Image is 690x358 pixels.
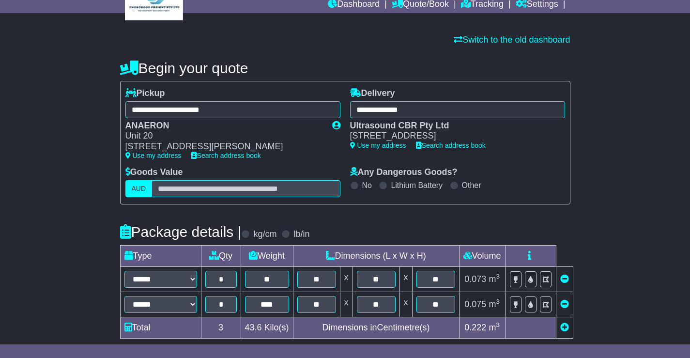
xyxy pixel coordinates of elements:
[560,274,569,284] a: Remove this item
[489,323,500,332] span: m
[489,299,500,309] span: m
[560,323,569,332] a: Add new item
[489,274,500,284] span: m
[293,245,459,266] td: Dimensions (L x W x H)
[253,229,276,240] label: kg/cm
[120,224,242,240] h4: Package details |
[350,88,395,99] label: Delivery
[125,167,183,178] label: Goods Value
[191,152,261,159] a: Search address book
[293,317,459,338] td: Dimensions in Centimetre(s)
[464,274,486,284] span: 0.073
[245,323,262,332] span: 43.6
[241,245,293,266] td: Weight
[125,152,182,159] a: Use my address
[399,292,412,317] td: x
[201,245,241,266] td: Qty
[391,181,443,190] label: Lithium Battery
[496,273,500,280] sup: 3
[462,181,481,190] label: Other
[340,266,353,292] td: x
[362,181,372,190] label: No
[293,229,309,240] label: lb/in
[350,131,555,141] div: [STREET_ADDRESS]
[560,299,569,309] a: Remove this item
[125,121,322,131] div: ANAERON
[459,245,505,266] td: Volume
[120,60,570,76] h4: Begin your quote
[125,180,153,197] label: AUD
[120,317,201,338] td: Total
[350,167,458,178] label: Any Dangerous Goods?
[241,317,293,338] td: Kilo(s)
[464,299,486,309] span: 0.075
[125,88,165,99] label: Pickup
[399,266,412,292] td: x
[350,121,555,131] div: Ultrasound CBR Pty Ltd
[416,141,486,149] a: Search address book
[120,245,201,266] td: Type
[454,35,570,45] a: Switch to the old dashboard
[350,141,406,149] a: Use my address
[496,298,500,305] sup: 3
[340,292,353,317] td: x
[125,131,322,141] div: Unit 20
[464,323,486,332] span: 0.222
[125,141,322,152] div: [STREET_ADDRESS][PERSON_NAME]
[496,321,500,328] sup: 3
[201,317,241,338] td: 3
